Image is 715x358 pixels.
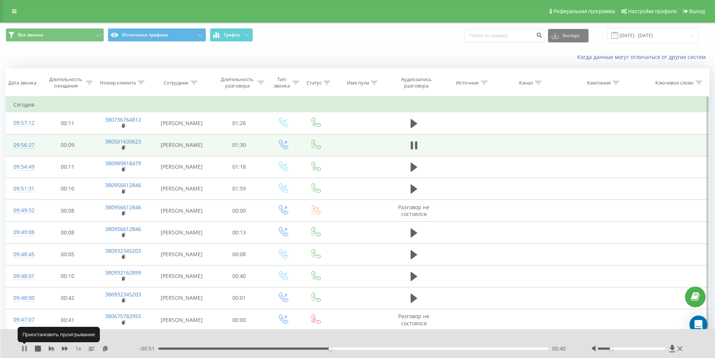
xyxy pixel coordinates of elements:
td: [PERSON_NAME] [151,200,212,222]
a: 380736764812 [105,116,141,123]
td: [PERSON_NAME] [151,222,212,243]
a: 380956612846 [105,204,141,211]
div: Канал [519,80,533,86]
td: 00:41 [41,309,95,331]
span: Разговор не состоялся [398,204,429,218]
div: Статус [307,80,322,86]
button: График [210,28,253,42]
span: Выход [689,8,705,14]
div: Open Intercom Messenger [689,316,707,334]
a: 380932345203 [105,291,141,298]
a: 380501630623 [105,138,141,145]
span: - 00:51 [139,345,158,352]
div: 09:57:12 [14,116,33,130]
td: 00:42 [41,287,95,309]
div: Источник [456,80,479,86]
td: Сегодня [6,97,709,112]
input: Поиск по номеру [465,29,544,42]
td: 00:10 [41,265,95,287]
div: Дата звонка [8,80,36,86]
td: [PERSON_NAME] [151,134,212,156]
a: 380956612846 [105,181,141,189]
span: Настройки профиля [628,8,677,14]
a: 380989818479 [105,160,141,167]
span: 1 x [75,345,81,352]
div: Аудиозапись разговора [394,76,438,89]
div: Приостановить проигрывание [18,327,100,342]
td: [PERSON_NAME] [151,112,212,134]
td: [PERSON_NAME] [151,309,212,331]
a: 380932345203 [105,247,141,254]
button: Экспорт [548,29,589,42]
td: 00:09 [41,134,95,156]
div: Длительность разговора [219,76,256,89]
td: 01:59 [212,178,266,199]
a: Когда данные могут отличаться от других систем [577,53,709,60]
td: 00:13 [212,222,266,243]
div: Тип звонка [273,76,291,89]
td: 00:00 [212,200,266,222]
div: 09:48:01 [14,269,33,284]
td: 00:01 [212,287,266,309]
td: 00:08 [41,222,95,243]
span: График [224,32,240,38]
td: 00:11 [41,112,95,134]
td: [PERSON_NAME] [151,265,212,287]
div: 09:54:49 [14,160,33,174]
a: 380675782955 [105,313,141,320]
div: 09:47:07 [14,313,33,327]
span: Реферальная программа [553,8,615,14]
div: 09:48:45 [14,247,33,262]
button: Источники трафика [108,28,206,42]
span: Разговор не состоялся [398,313,429,326]
span: 00:40 [552,345,566,352]
div: 09:48:00 [14,291,33,305]
td: 00:40 [212,265,266,287]
td: [PERSON_NAME] [151,287,212,309]
div: Номер клиента [100,80,136,86]
div: Имя пула [347,80,369,86]
td: [PERSON_NAME] [151,178,212,199]
td: 00:10 [41,178,95,199]
a: 380932162899 [105,269,141,276]
td: 00:08 [41,200,95,222]
td: 01:18 [212,156,266,178]
div: Ключевое слово [655,80,694,86]
a: 380956612846 [105,225,141,233]
button: Все звонки [6,28,104,42]
td: 00:00 [212,309,266,331]
td: 00:11 [41,156,95,178]
td: [PERSON_NAME] [151,156,212,178]
td: 00:05 [41,243,95,265]
div: 09:56:27 [14,138,33,153]
div: Accessibility label [610,347,613,350]
div: 09:51:31 [14,181,33,196]
div: Accessibility label [328,347,331,350]
div: 09:49:32 [14,203,33,218]
td: [PERSON_NAME] [151,243,212,265]
div: 09:49:08 [14,225,33,240]
div: Сотрудник [164,80,189,86]
td: 01:26 [212,112,266,134]
div: Длительность ожидания [47,76,84,89]
span: Все звонки [18,32,43,38]
td: 01:30 [212,134,266,156]
div: Кампания [587,80,611,86]
td: 00:08 [212,243,266,265]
